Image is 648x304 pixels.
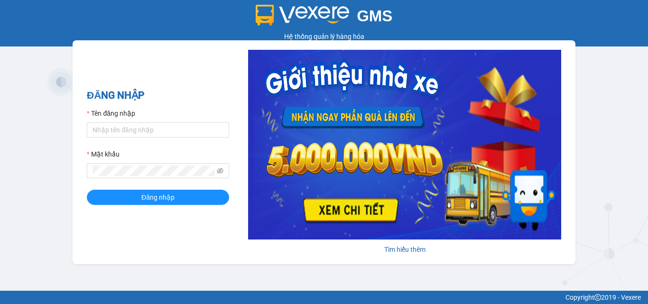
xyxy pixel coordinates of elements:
button: Đăng nhập [87,190,229,205]
div: Tìm hiểu thêm [248,244,561,255]
label: Mật khẩu [87,149,120,159]
img: banner-0 [248,50,561,240]
span: eye-invisible [217,167,223,174]
img: logo 2 [256,5,350,26]
span: copyright [594,294,601,301]
span: GMS [357,7,392,25]
a: GMS [256,14,393,22]
div: Copyright 2019 - Vexere [7,292,641,303]
input: Mật khẩu [93,166,215,176]
span: Đăng nhập [141,192,175,203]
h2: ĐĂNG NHẬP [87,88,229,103]
label: Tên đăng nhập [87,108,135,119]
div: Hệ thống quản lý hàng hóa [2,31,646,42]
input: Tên đăng nhập [87,122,229,138]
